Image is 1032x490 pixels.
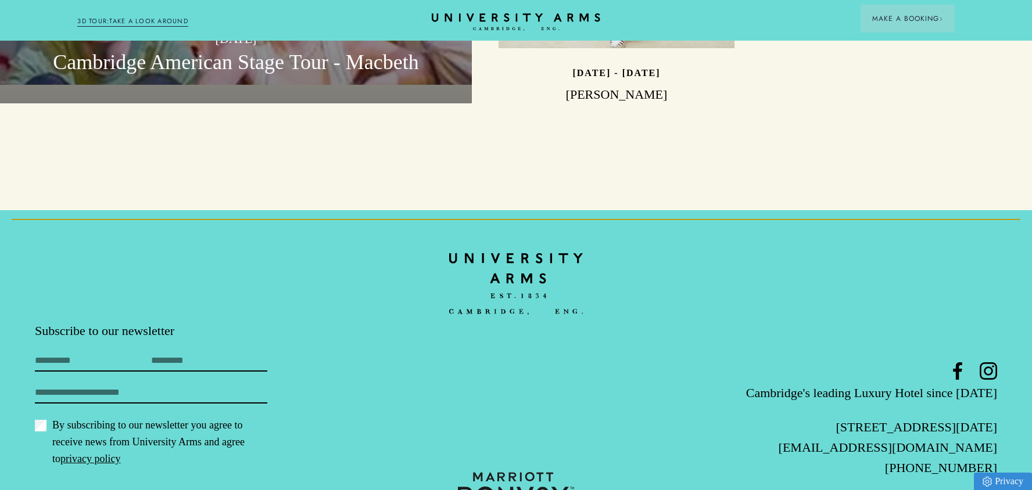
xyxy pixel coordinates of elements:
label: By subscribing to our newsletter you agree to receive news from University Arms and agree to [35,417,267,467]
p: Cambridge's leading Luxury Hotel since [DATE] [676,383,997,403]
img: Privacy [983,477,992,487]
span: Make a Booking [872,13,943,24]
a: Facebook [949,362,966,380]
a: [PHONE_NUMBER] [885,460,997,475]
a: Privacy [974,473,1032,490]
a: Home [432,13,600,31]
input: By subscribing to our newsletter you agree to receive news from University Arms and agree topriva... [35,420,46,431]
h3: [PERSON_NAME] [499,86,734,103]
a: Home [449,245,583,322]
p: [DATE] - [DATE] [572,68,660,78]
h3: Cambridge American Stage Tour - Macbeth [27,49,445,77]
a: 3D TOUR:TAKE A LOOK AROUND [77,16,188,27]
a: [EMAIL_ADDRESS][DOMAIN_NAME] [779,440,997,455]
p: Subscribe to our newsletter [35,322,356,340]
img: Arrow icon [939,17,943,21]
a: Instagram [980,362,997,380]
a: privacy policy [60,453,120,464]
p: [STREET_ADDRESS][DATE] [676,417,997,437]
button: Make a BookingArrow icon [861,5,955,33]
img: bc90c398f2f6aa16c3ede0e16ee64a97.svg [449,245,583,323]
